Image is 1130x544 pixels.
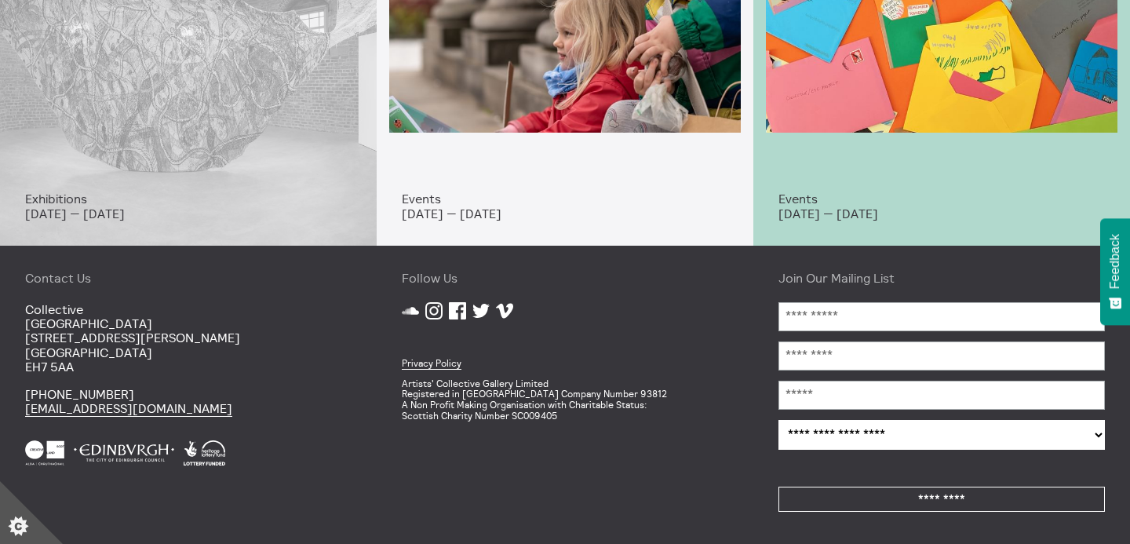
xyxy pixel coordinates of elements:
[25,387,352,416] p: [PHONE_NUMBER]
[184,440,225,466] img: Heritage Lottery Fund
[74,440,174,466] img: City Of Edinburgh Council White
[25,192,352,206] p: Exhibitions
[1108,234,1122,289] span: Feedback
[25,400,232,417] a: [EMAIL_ADDRESS][DOMAIN_NAME]
[402,378,728,422] p: Artists' Collective Gallery Limited Registered in [GEOGRAPHIC_DATA] Company Number 93812 A Non Pr...
[778,206,1105,221] p: [DATE] — [DATE]
[25,302,352,374] p: Collective [GEOGRAPHIC_DATA] [STREET_ADDRESS][PERSON_NAME] [GEOGRAPHIC_DATA] EH7 5AA
[25,206,352,221] p: [DATE] — [DATE]
[778,192,1105,206] p: Events
[402,192,728,206] p: Events
[1100,218,1130,325] button: Feedback - Show survey
[25,440,64,466] img: Creative Scotland
[402,206,728,221] p: [DATE] — [DATE]
[402,271,728,285] h4: Follow Us
[402,357,461,370] a: Privacy Policy
[778,271,1105,285] h4: Join Our Mailing List
[25,271,352,285] h4: Contact Us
